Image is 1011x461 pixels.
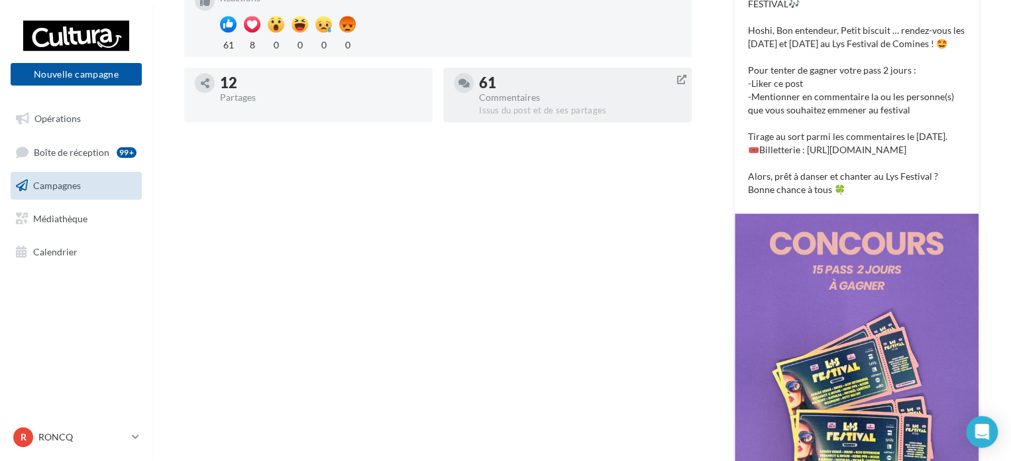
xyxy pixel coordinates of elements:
[220,93,422,102] div: Partages
[339,36,356,52] div: 0
[315,36,332,52] div: 0
[117,147,136,158] div: 99+
[33,245,78,257] span: Calendrier
[220,76,422,90] div: 12
[220,36,237,52] div: 61
[34,146,109,157] span: Boîte de réception
[34,113,81,124] span: Opérations
[292,36,308,52] div: 0
[33,213,87,224] span: Médiathèque
[268,36,284,52] div: 0
[8,138,144,166] a: Boîte de réception99+
[8,238,144,266] a: Calendrier
[11,425,142,450] a: R RONCQ
[8,205,144,233] a: Médiathèque
[8,172,144,200] a: Campagnes
[38,430,127,444] p: RONCQ
[11,63,142,86] button: Nouvelle campagne
[33,180,81,191] span: Campagnes
[244,36,260,52] div: 8
[479,105,681,117] div: Issus du post et de ses partages
[8,105,144,133] a: Opérations
[479,76,681,90] div: 61
[966,416,998,448] div: Open Intercom Messenger
[21,430,27,444] span: R
[479,93,681,102] div: Commentaires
